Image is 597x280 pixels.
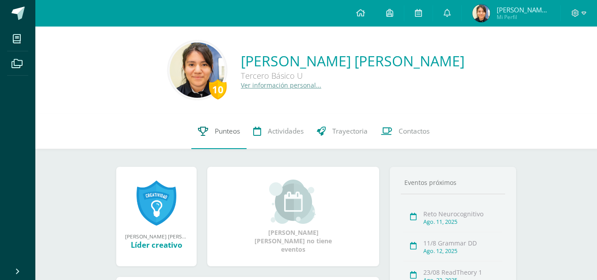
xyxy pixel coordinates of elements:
[399,127,430,136] span: Contactos
[215,127,240,136] span: Punteos
[247,114,310,149] a: Actividades
[497,13,550,21] span: Mi Perfil
[268,127,304,136] span: Actividades
[374,114,436,149] a: Contactos
[170,42,225,98] img: 66939f5409dcd4b026b74d6aee7b5daf.png
[125,233,188,240] div: [PERSON_NAME] [PERSON_NAME] obtuvo
[241,81,321,89] a: Ver información personal...
[401,178,505,187] div: Eventos próximos
[209,79,227,100] div: 10
[423,247,502,255] div: Ago. 12, 2025
[423,218,502,226] div: Ago. 11, 2025
[241,70,464,81] div: Tercero Básico U
[423,268,502,276] div: 23/08 ReadTheory 1
[269,180,317,224] img: event_small.png
[125,240,188,250] div: Líder creativo
[310,114,374,149] a: Trayectoria
[497,5,550,14] span: [PERSON_NAME] [PERSON_NAME]
[241,51,464,70] a: [PERSON_NAME] [PERSON_NAME]
[423,239,502,247] div: 11/8 Grammar DD
[472,4,490,22] img: 2afa192bed52dc4c405dc3261bde84b2.png
[191,114,247,149] a: Punteos
[332,127,368,136] span: Trayectoria
[423,210,502,218] div: Reto Neurocognitivo
[249,180,338,253] div: [PERSON_NAME] [PERSON_NAME] no tiene eventos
